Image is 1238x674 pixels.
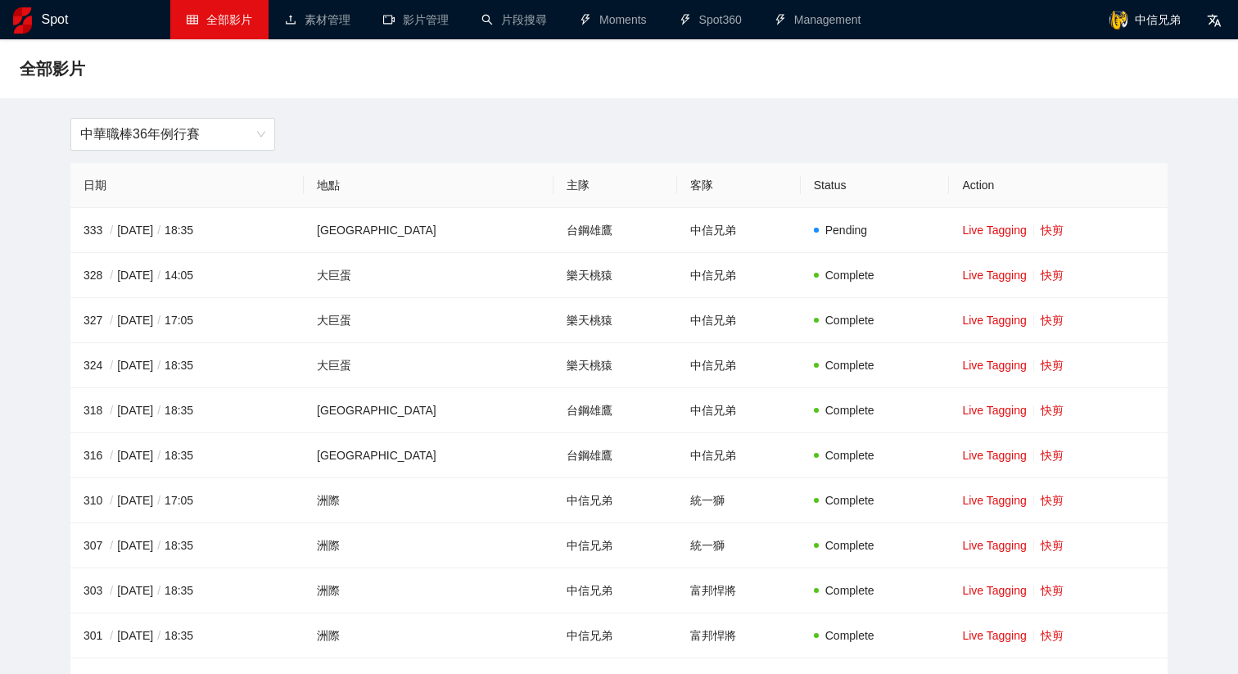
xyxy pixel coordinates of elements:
[825,269,874,282] span: Complete
[70,433,304,478] td: 316 [DATE] 18:35
[553,433,677,478] td: 台鋼雄鷹
[553,568,677,613] td: 中信兄弟
[70,478,304,523] td: 310 [DATE] 17:05
[962,314,1026,327] a: Live Tagging
[962,269,1026,282] a: Live Tagging
[553,208,677,253] td: 台鋼雄鷹
[106,269,117,282] span: /
[383,13,449,26] a: video-camera影片管理
[80,119,265,150] span: 中華職棒36年例行賽
[825,494,874,507] span: Complete
[187,14,198,25] span: table
[304,478,553,523] td: 洲際
[677,208,801,253] td: 中信兄弟
[70,568,304,613] td: 303 [DATE] 18:35
[825,359,874,372] span: Complete
[153,359,165,372] span: /
[20,56,85,82] span: 全部影片
[304,613,553,658] td: 洲際
[1041,359,1064,372] a: 快剪
[553,253,677,298] td: 樂天桃猿
[304,298,553,343] td: 大巨蛋
[206,13,252,26] span: 全部影片
[304,523,553,568] td: 洲際
[553,298,677,343] td: 樂天桃猿
[106,629,117,642] span: /
[1041,584,1064,597] a: 快剪
[304,208,553,253] td: [GEOGRAPHIC_DATA]
[825,629,874,642] span: Complete
[553,343,677,388] td: 樂天桃猿
[962,359,1026,372] a: Live Tagging
[825,539,874,552] span: Complete
[825,584,874,597] span: Complete
[677,433,801,478] td: 中信兄弟
[304,163,553,208] th: 地點
[153,224,165,237] span: /
[775,13,861,26] a: thunderboltManagement
[70,343,304,388] td: 324 [DATE] 18:35
[304,253,553,298] td: 大巨蛋
[1041,449,1064,462] a: 快剪
[13,7,32,34] img: logo
[153,584,165,597] span: /
[481,13,547,26] a: search片段搜尋
[801,163,950,208] th: Status
[285,13,350,26] a: upload素材管理
[70,388,304,433] td: 318 [DATE] 18:35
[1041,539,1064,552] a: 快剪
[962,539,1026,552] a: Live Tagging
[962,494,1026,507] a: Live Tagging
[825,314,874,327] span: Complete
[153,449,165,462] span: /
[677,163,801,208] th: 客隊
[153,629,165,642] span: /
[106,314,117,327] span: /
[1041,269,1064,282] a: 快剪
[553,163,677,208] th: 主隊
[1041,404,1064,417] a: 快剪
[106,224,117,237] span: /
[677,253,801,298] td: 中信兄弟
[677,343,801,388] td: 中信兄弟
[1041,494,1064,507] a: 快剪
[962,449,1026,462] a: Live Tagging
[677,523,801,568] td: 統一獅
[1041,314,1064,327] a: 快剪
[677,388,801,433] td: 中信兄弟
[106,539,117,552] span: /
[553,613,677,658] td: 中信兄弟
[962,584,1026,597] a: Live Tagging
[106,494,117,507] span: /
[153,539,165,552] span: /
[153,269,165,282] span: /
[1041,629,1064,642] a: 快剪
[70,523,304,568] td: 307 [DATE] 18:35
[106,449,117,462] span: /
[677,613,801,658] td: 富邦悍將
[949,163,1168,208] th: Action
[1109,10,1128,29] img: avatar
[106,584,117,597] span: /
[70,208,304,253] td: 333 [DATE] 18:35
[106,359,117,372] span: /
[70,298,304,343] td: 327 [DATE] 17:05
[680,13,742,26] a: thunderboltSpot360
[70,613,304,658] td: 301 [DATE] 18:35
[677,568,801,613] td: 富邦悍將
[677,478,801,523] td: 統一獅
[106,404,117,417] span: /
[553,478,677,523] td: 中信兄弟
[1041,224,1064,237] a: 快剪
[553,388,677,433] td: 台鋼雄鷹
[825,449,874,462] span: Complete
[553,523,677,568] td: 中信兄弟
[580,13,647,26] a: thunderboltMoments
[70,163,304,208] th: 日期
[825,224,867,237] span: Pending
[153,404,165,417] span: /
[962,224,1026,237] a: Live Tagging
[962,629,1026,642] a: Live Tagging
[304,388,553,433] td: [GEOGRAPHIC_DATA]
[153,314,165,327] span: /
